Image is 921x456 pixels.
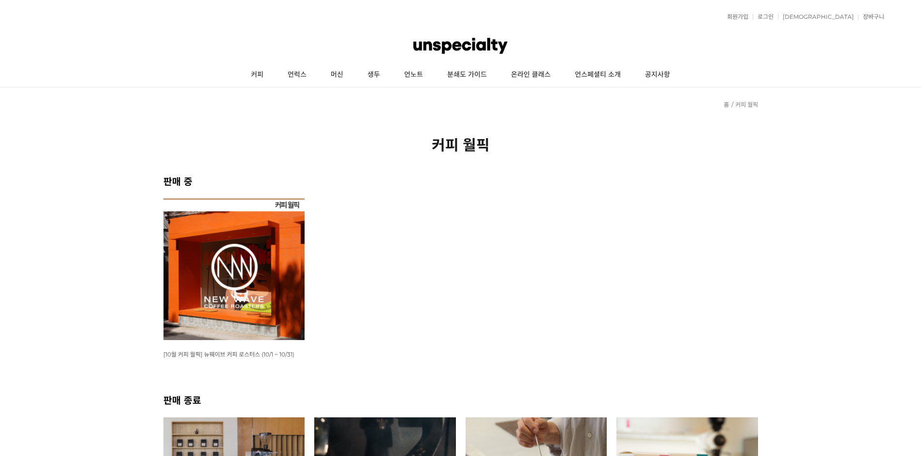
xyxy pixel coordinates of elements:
a: 언노트 [392,63,435,87]
a: 온라인 클래스 [499,63,563,87]
a: 회원가입 [722,14,748,20]
a: [10월 커피 월픽] 뉴웨이브 커피 로스터스 (10/1 ~ 10/31) [163,350,294,358]
a: 커피 월픽 [735,101,758,108]
img: [10월 커피 월픽] 뉴웨이브 커피 로스터스 (10/1 ~ 10/31) [163,199,305,340]
a: [DEMOGRAPHIC_DATA] [778,14,854,20]
img: 언스페셜티 몰 [413,31,507,60]
a: 분쇄도 가이드 [435,63,499,87]
a: 생두 [355,63,392,87]
a: 공지사항 [633,63,682,87]
h2: 커피 월픽 [163,133,758,155]
a: 홈 [724,101,729,108]
h2: 판매 종료 [163,393,758,407]
a: 언스페셜티 소개 [563,63,633,87]
span: [10월 커피 월픽] 뉴웨이브 커피 로스터스 (10/1 ~ 10/31) [163,351,294,358]
h2: 판매 중 [163,174,758,188]
a: 장바구니 [858,14,884,20]
a: 로그인 [753,14,774,20]
a: 머신 [319,63,355,87]
a: 커피 [239,63,276,87]
a: 언럭스 [276,63,319,87]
